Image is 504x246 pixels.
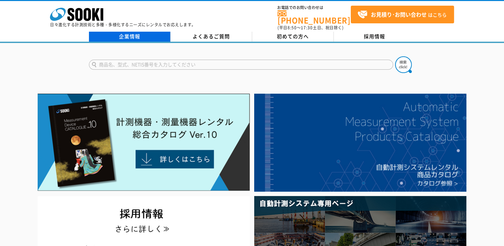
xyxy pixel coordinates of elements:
a: 企業情報 [89,32,171,42]
span: 17:30 [301,25,313,31]
span: はこちら [357,10,447,20]
span: (平日 ～ 土日、祝日除く) [277,25,343,31]
a: よくあるご質問 [171,32,252,42]
span: 初めての方へ [277,33,309,40]
strong: お見積り･お問い合わせ [371,10,427,18]
img: btn_search.png [395,56,412,73]
img: Catalog Ver10 [38,94,250,191]
a: お見積り･お問い合わせはこちら [351,6,454,23]
img: 自動計測システムカタログ [254,94,466,192]
span: お電話でのお問い合わせは [277,6,351,10]
a: 採用情報 [334,32,415,42]
p: 日々進化する計測技術と多種・多様化するニーズにレンタルでお応えします。 [50,23,196,27]
a: 初めての方へ [252,32,334,42]
span: 8:50 [287,25,297,31]
input: 商品名、型式、NETIS番号を入力してください [89,60,393,70]
a: [PHONE_NUMBER] [277,10,351,24]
